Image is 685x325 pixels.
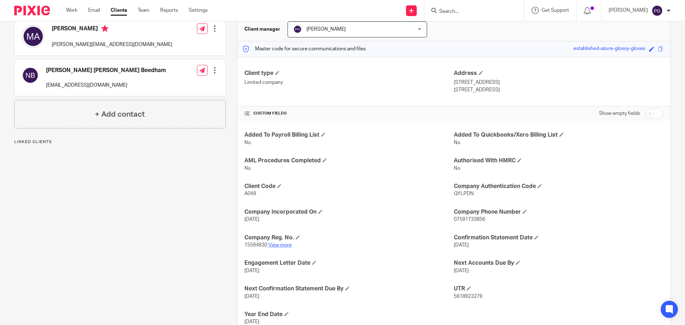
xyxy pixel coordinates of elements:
[244,70,454,77] h4: Client type
[454,131,663,139] h4: Added To Quickbooks/Xero Billing List
[244,166,251,171] span: No
[454,79,663,86] p: [STREET_ADDRESS]
[244,79,454,86] p: Limited company
[454,208,663,216] h4: Company Phone Number
[454,243,469,248] span: [DATE]
[244,131,454,139] h4: Added To Payroll Billing List
[14,139,226,145] p: Linked clients
[244,268,259,273] span: [DATE]
[573,45,645,53] div: established-azure-glossy-gloves
[244,311,454,318] h4: Year End Date
[293,25,302,34] img: svg%3E
[438,9,503,15] input: Search
[22,67,39,84] img: svg%3E
[609,7,648,14] p: [PERSON_NAME]
[244,234,454,242] h4: Company Reg. No.
[244,259,454,267] h4: Engagement Letter Date
[244,319,259,324] span: [DATE]
[454,217,485,222] span: 07591733856
[111,7,127,14] a: Clients
[454,294,482,299] span: 5618923279
[454,259,663,267] h4: Next Accounts Due By
[454,140,460,145] span: No
[454,183,663,190] h4: Company Authentication Code
[138,7,149,14] a: Team
[244,111,454,116] h4: CUSTOM FIELDS
[268,243,292,248] a: View more
[454,166,460,171] span: No
[46,67,166,74] h4: [PERSON_NAME] [PERSON_NAME] Beedham
[454,157,663,164] h4: Authorised With HMRC
[454,234,663,242] h4: Confirmation Statement Date
[244,191,256,196] span: A049
[189,7,208,14] a: Settings
[599,110,640,117] label: Show empty fields
[244,294,259,299] span: [DATE]
[244,140,251,145] span: No
[22,25,45,48] img: svg%3E
[46,82,166,89] p: [EMAIL_ADDRESS][DOMAIN_NAME]
[52,41,172,48] p: [PERSON_NAME][EMAIL_ADDRESS][DOMAIN_NAME]
[542,8,569,13] span: Get Support
[244,157,454,164] h4: AML Procedures Completed
[244,243,267,248] span: 15594830
[651,5,663,16] img: svg%3E
[244,217,259,222] span: [DATE]
[14,6,50,15] img: Pixie
[52,25,172,34] h4: [PERSON_NAME]
[244,183,454,190] h4: Client Code
[244,26,280,33] h3: Client manager
[244,208,454,216] h4: Company Incorporated On
[160,7,178,14] a: Reports
[454,191,474,196] span: QYLPDN
[101,25,108,32] i: Primary
[66,7,77,14] a: Work
[454,285,663,293] h4: UTR
[243,45,366,52] p: Master code for secure communications and files
[454,70,663,77] h4: Address
[454,86,663,93] p: [STREET_ADDRESS]
[306,27,346,32] span: [PERSON_NAME]
[454,268,469,273] span: [DATE]
[95,109,145,120] h4: + Add contact
[244,285,454,293] h4: Next Confirmation Statement Due By
[88,7,100,14] a: Email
